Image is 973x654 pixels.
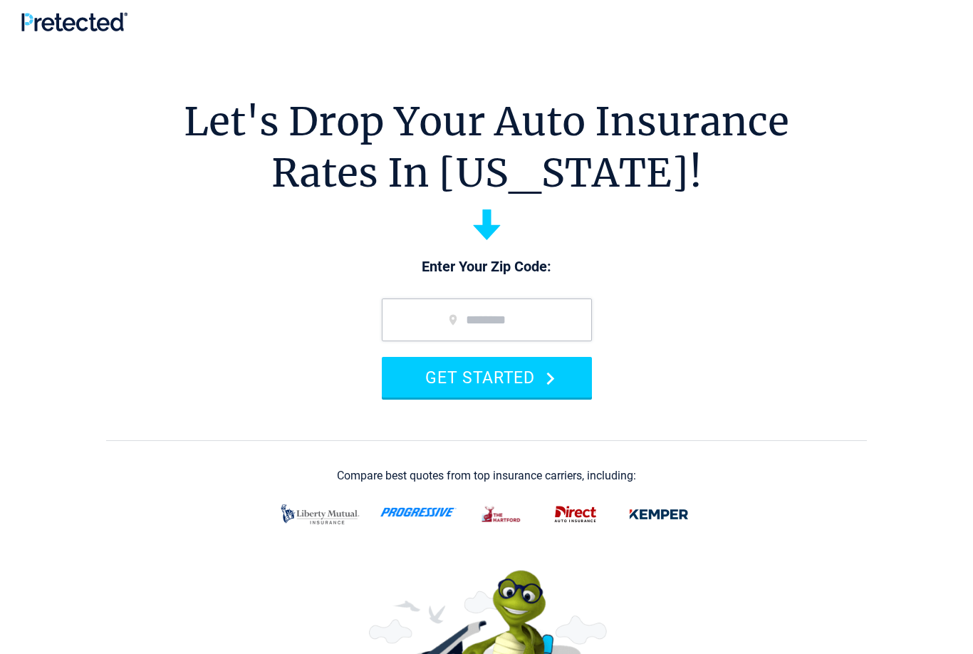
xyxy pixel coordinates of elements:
img: thehartford [474,499,530,529]
img: liberty [277,497,363,531]
button: GET STARTED [382,357,592,398]
img: progressive [380,507,457,517]
img: Pretected Logo [21,12,128,31]
h1: Let's Drop Your Auto Insurance Rates In [US_STATE]! [184,96,789,199]
div: Compare best quotes from top insurance carriers, including: [337,469,636,482]
img: direct [547,499,604,529]
input: zip code [382,299,592,341]
p: Enter Your Zip Code: [368,257,606,277]
img: kemper [621,499,697,529]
